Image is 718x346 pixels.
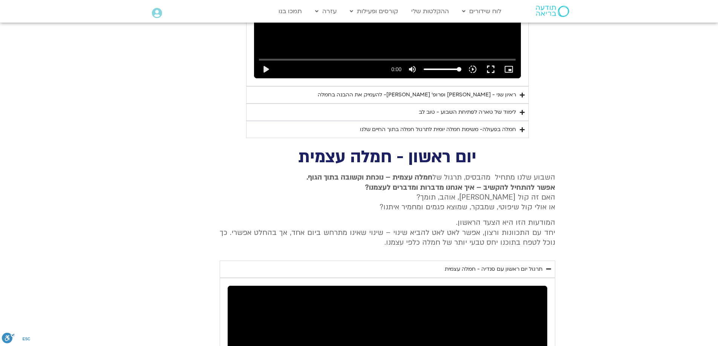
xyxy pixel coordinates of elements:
a: לוח שידורים [458,4,505,18]
strong: חמלה עצמית – נוכחת וקשובה בתוך הגוף. אפשר להתחיל להקשיב – איך אנחנו מדברות ומדברים לעצמנו? [306,172,555,192]
summary: ראיון שני - [PERSON_NAME] ופרופ׳ [PERSON_NAME]- להעמיק את ההבנה בחמלה [246,86,529,104]
div: לימוד של טארה לפתיחת השבוע - טוב לב [419,108,516,117]
div: חמלה בפעולה- משימת חמלה יומית לתרגול חמלה בתוך החיים שלנו [360,125,516,134]
a: עזרה [311,4,340,18]
summary: תרגול יום ראשון עם סנדיה - חמלה עצמית [220,261,555,278]
div: ראיון שני - [PERSON_NAME] ופרופ׳ [PERSON_NAME]- להעמיק את ההבנה בחמלה [318,90,516,99]
img: תודעה בריאה [536,6,569,17]
p: השבוע שלנו מתחיל מהבסיס, תרגול של האם זה קול [PERSON_NAME], אוהב, תומך? או אולי קול שיפוטי, שמבקר... [220,172,555,212]
p: המודעות הזו היא הצעד הראשון. יחד עם התכוונות ורצון, אפשר לאט לאט להביא שינוי – שינוי שאינו מתרחש ... [220,218,555,247]
a: ההקלטות שלי [407,4,453,18]
summary: חמלה בפעולה- משימת חמלה יומית לתרגול חמלה בתוך החיים שלנו [246,121,529,138]
h2: יום ראשון - חמלה עצמית [220,149,555,165]
a: קורסים ופעילות [346,4,402,18]
a: תמכו בנו [275,4,306,18]
div: תרגול יום ראשון עם סנדיה - חמלה עצמית [445,265,542,274]
summary: לימוד של טארה לפתיחת השבוע - טוב לב [246,104,529,121]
